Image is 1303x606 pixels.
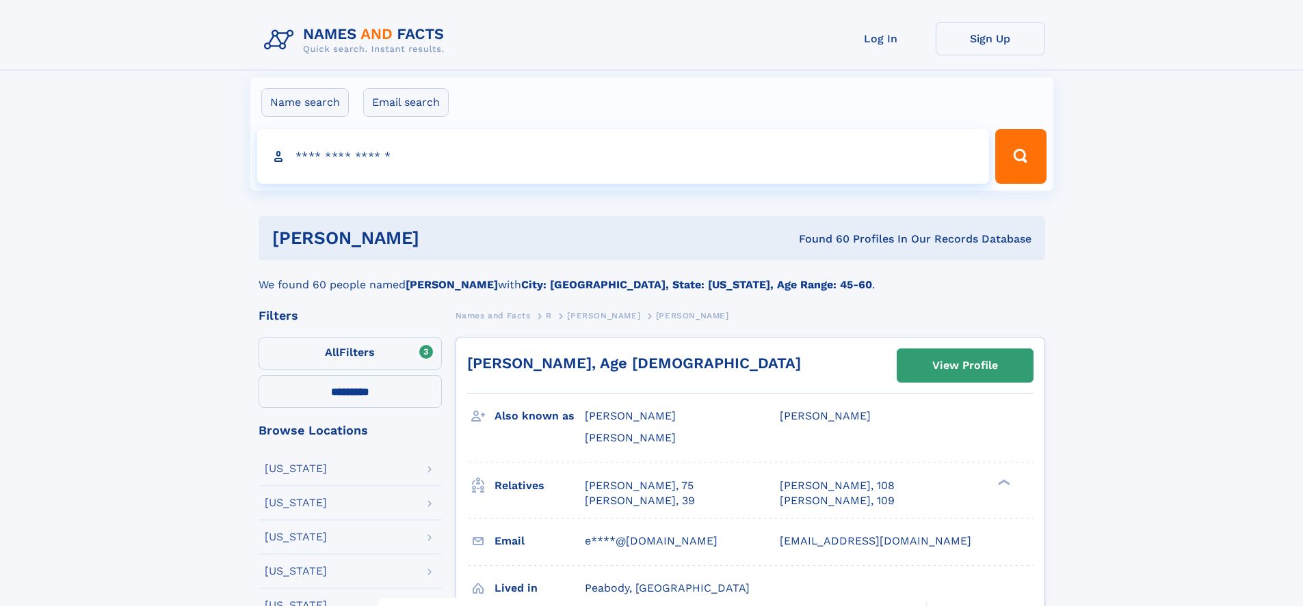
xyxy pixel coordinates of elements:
[259,424,442,437] div: Browse Locations
[567,307,640,324] a: [PERSON_NAME]
[265,566,327,577] div: [US_STATE]
[546,311,552,320] span: R
[325,346,339,359] span: All
[656,311,729,320] span: [PERSON_NAME]
[259,22,456,59] img: Logo Names and Facts
[521,278,872,291] b: City: [GEOGRAPHIC_DATA], State: [US_STATE], Age Range: 45-60
[265,463,327,474] div: [US_STATE]
[257,129,990,184] input: search input
[995,478,1011,486] div: ❯
[936,22,1045,55] a: Sign Up
[780,534,971,547] span: [EMAIL_ADDRESS][DOMAIN_NAME]
[495,474,585,497] h3: Relatives
[259,309,442,322] div: Filters
[567,311,640,320] span: [PERSON_NAME]
[406,278,498,291] b: [PERSON_NAME]
[585,581,750,594] span: Peabody, [GEOGRAPHIC_DATA]
[259,260,1045,293] div: We found 60 people named with .
[897,349,1033,382] a: View Profile
[932,350,998,381] div: View Profile
[265,497,327,508] div: [US_STATE]
[609,232,1031,247] div: Found 60 Profiles In Our Records Database
[585,493,695,508] a: [PERSON_NAME], 39
[495,529,585,553] h3: Email
[456,307,531,324] a: Names and Facts
[495,404,585,428] h3: Also known as
[363,88,449,117] label: Email search
[826,22,936,55] a: Log In
[585,409,676,422] span: [PERSON_NAME]
[995,129,1046,184] button: Search Button
[780,493,895,508] a: [PERSON_NAME], 109
[259,337,442,370] label: Filters
[546,307,552,324] a: R
[261,88,349,117] label: Name search
[272,230,609,247] h1: [PERSON_NAME]
[780,478,895,493] a: [PERSON_NAME], 108
[585,431,676,444] span: [PERSON_NAME]
[265,532,327,542] div: [US_STATE]
[495,577,585,600] h3: Lived in
[780,409,871,422] span: [PERSON_NAME]
[585,478,694,493] a: [PERSON_NAME], 75
[467,355,801,372] a: [PERSON_NAME], Age [DEMOGRAPHIC_DATA]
